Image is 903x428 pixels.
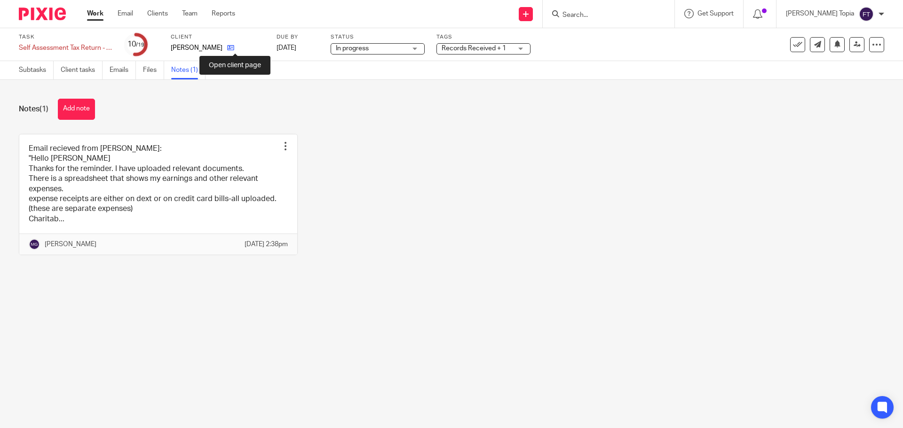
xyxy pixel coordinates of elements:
[171,43,222,53] p: [PERSON_NAME]
[143,61,164,79] a: Files
[19,104,48,114] h1: Notes
[147,9,168,18] a: Clients
[118,9,133,18] a: Email
[277,33,319,41] label: Due by
[336,45,369,52] span: In progress
[562,11,646,20] input: Search
[212,9,235,18] a: Reports
[436,33,531,41] label: Tags
[786,9,854,18] p: [PERSON_NAME] Topia
[136,42,144,47] small: /19
[58,99,95,120] button: Add note
[110,61,136,79] a: Emails
[245,240,288,249] p: [DATE] 2:38pm
[171,61,206,79] a: Notes (1)
[87,9,103,18] a: Work
[859,7,874,22] img: svg%3E
[29,239,40,250] img: svg%3E
[19,43,113,53] div: Self Assessment Tax Return - 2024-2025
[19,8,66,20] img: Pixie
[19,33,113,41] label: Task
[19,61,54,79] a: Subtasks
[697,10,734,17] span: Get Support
[61,61,103,79] a: Client tasks
[331,33,425,41] label: Status
[182,9,198,18] a: Team
[213,61,249,79] a: Audit logs
[45,240,96,249] p: [PERSON_NAME]
[127,39,144,50] div: 10
[171,33,265,41] label: Client
[277,45,296,51] span: [DATE]
[19,43,113,53] div: Self Assessment Tax Return - [DATE]-[DATE]
[442,45,506,52] span: Records Received + 1
[40,105,48,113] span: (1)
